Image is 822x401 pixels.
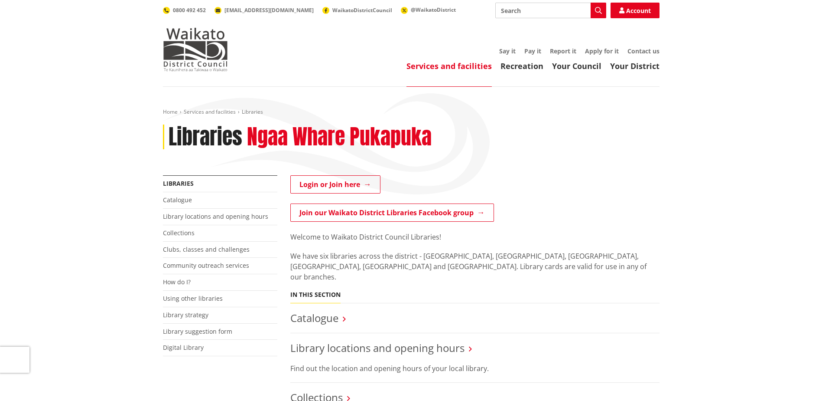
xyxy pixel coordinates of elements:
a: [EMAIL_ADDRESS][DOMAIN_NAME] [214,7,314,14]
a: Community outreach services [163,261,249,270]
p: Welcome to Waikato District Council Libraries! [290,232,660,242]
a: Account [611,3,660,18]
a: Report it [550,47,576,55]
img: Waikato District Council - Te Kaunihera aa Takiwaa o Waikato [163,28,228,71]
a: Say it [499,47,516,55]
span: ibrary cards are valid for use in any of our branches. [290,262,647,282]
a: Library suggestion form [163,327,232,335]
a: 0800 492 452 [163,7,206,14]
a: WaikatoDistrictCouncil [322,7,392,14]
a: Digital Library [163,343,204,352]
span: WaikatoDistrictCouncil [332,7,392,14]
a: Your District [610,61,660,71]
a: Library strategy [163,311,208,319]
a: Join our Waikato District Libraries Facebook group [290,204,494,222]
a: Services and facilities [184,108,236,115]
a: Recreation [500,61,543,71]
a: How do I? [163,278,191,286]
a: Using other libraries [163,294,223,302]
a: Clubs, classes and challenges [163,245,250,253]
a: Library locations and opening hours [163,212,268,220]
a: Contact us [627,47,660,55]
span: @WaikatoDistrict [411,6,456,13]
a: Libraries [163,179,194,187]
a: Catalogue [163,196,192,204]
h2: Ngaa Whare Pukapuka [247,125,432,150]
a: Pay it [524,47,541,55]
a: Collections [163,229,195,237]
p: Find out the location and opening hours of your local library. [290,363,660,374]
a: Apply for it [585,47,619,55]
a: Services and facilities [406,61,492,71]
a: @WaikatoDistrict [401,6,456,13]
a: Your Council [552,61,601,71]
input: Search input [495,3,606,18]
a: Catalogue [290,311,338,325]
a: Login or Join here [290,175,380,194]
span: Libraries [242,108,263,115]
p: We have six libraries across the district - [GEOGRAPHIC_DATA], [GEOGRAPHIC_DATA], [GEOGRAPHIC_DAT... [290,251,660,282]
h5: In this section [290,291,341,299]
a: Home [163,108,178,115]
a: Library locations and opening hours [290,341,465,355]
h1: Libraries [169,125,242,150]
span: [EMAIL_ADDRESS][DOMAIN_NAME] [224,7,314,14]
nav: breadcrumb [163,108,660,116]
span: 0800 492 452 [173,7,206,14]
